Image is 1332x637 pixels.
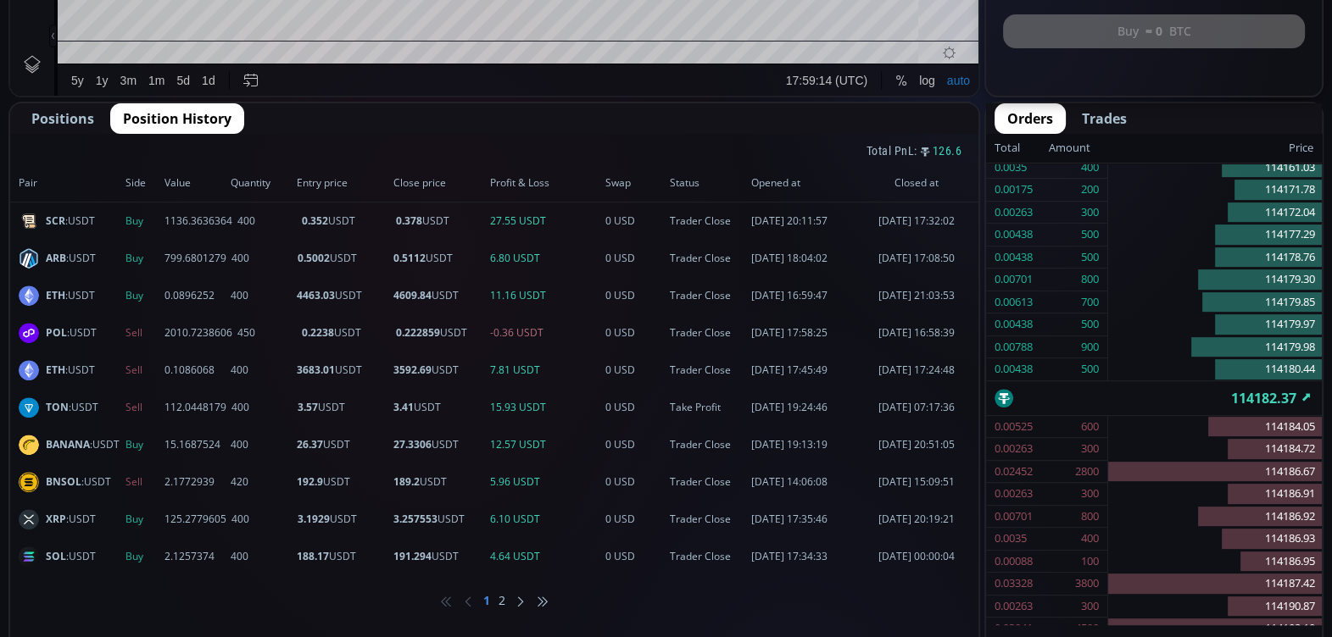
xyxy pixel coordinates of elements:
[393,474,420,489] b: 189.2
[46,549,66,563] b: SOL
[995,438,1033,460] div: 0.00263
[393,549,432,563] b: 191.294
[46,363,95,378] span: :USDT
[125,251,159,266] span: Buy
[863,474,970,490] span: [DATE] 15:09:51
[1081,438,1099,460] div: 300
[393,549,485,564] span: USDT
[1081,595,1099,618] div: 300
[995,291,1033,313] div: 0.00613
[1108,573,1322,595] div: 114187.42
[393,400,414,414] b: 3.41
[995,595,1033,618] div: 0.00263
[297,363,335,377] b: 3683.01
[490,549,600,564] span: 4.64 USDT
[1090,137,1313,159] div: Price
[393,175,485,191] span: Close price
[1108,202,1322,224] div: 114172.04
[670,549,746,564] span: Trader Close
[751,437,858,452] span: [DATE] 19:13:19
[297,288,335,302] b: 4463.03
[228,9,277,23] div: Compare
[995,202,1033,224] div: 0.00263
[393,512,485,527] span: USDT
[1108,157,1322,180] div: 114161.03
[109,39,160,54] div: Bitcoin
[396,213,422,228] b: 0.378
[499,592,505,609] li: 2
[46,512,66,526] b: XRP
[15,226,29,242] div: 
[10,134,978,164] div: Total PnL:
[751,325,858,341] span: [DATE] 17:58:25
[995,224,1033,246] div: 0.00438
[863,325,970,341] span: [DATE] 16:58:39
[393,437,432,451] b: 27.3306
[1108,179,1322,202] div: 114171.78
[231,400,293,415] span: 400
[46,474,81,489] b: BNSOL
[298,400,389,415] span: USDT
[46,213,95,229] span: :USDT
[605,549,665,564] span: 0 USD
[863,363,970,378] span: [DATE] 17:24:48
[46,288,95,303] span: :USDT
[98,61,139,74] div: 12.775K
[298,251,330,265] b: 0.5002
[490,363,600,378] span: 7.81 USDT
[46,251,96,266] span: :USDT
[110,103,244,134] button: Position History
[879,571,903,603] div: Toggle Percentage
[297,288,388,303] span: USDT
[46,474,111,490] span: :USDT
[995,313,1033,335] div: 0.00438
[173,39,188,54] div: Market open
[46,325,67,340] b: POL
[408,42,460,54] div: 114182.37
[605,437,665,452] span: 0 USD
[46,400,98,415] span: :USDT
[995,528,1027,550] div: 0.0035
[1108,358,1322,380] div: 114180.44
[863,549,970,564] span: [DATE] 00:00:04
[863,400,970,415] span: [DATE] 07:17:36
[995,461,1033,483] div: 0.02452
[1108,438,1322,461] div: 114184.72
[277,42,329,54] div: 114444.00
[302,213,391,229] span: USDT
[995,483,1033,505] div: 0.00263
[297,549,329,563] b: 188.17
[393,288,485,303] span: USDT
[55,39,82,54] div: BTC
[995,246,1033,269] div: 0.00438
[46,400,69,414] b: TON
[393,288,432,302] b: 4609.84
[1081,224,1099,246] div: 500
[297,549,388,564] span: USDT
[995,269,1033,291] div: 0.00701
[396,213,485,229] span: USDT
[399,42,408,54] div: C
[995,179,1033,201] div: 0.00175
[231,175,292,191] span: Quantity
[269,42,277,54] div: H
[751,363,858,378] span: [DATE] 17:45:49
[490,175,600,191] span: Profit & Loss
[1108,483,1322,506] div: 114186.91
[297,437,323,451] b: 26.37
[670,325,746,341] span: Trader Close
[123,108,231,129] span: Position History
[125,437,159,452] span: Buy
[995,103,1066,134] button: Orders
[751,549,858,564] span: [DATE] 17:34:33
[490,474,600,490] span: 5.96 USDT
[863,437,970,452] span: [DATE] 20:51:05
[125,288,159,303] span: Buy
[231,363,292,378] span: 400
[751,288,858,303] span: [DATE] 16:59:47
[670,288,746,303] span: Trader Close
[396,325,485,341] span: USDT
[1007,108,1053,129] span: Orders
[909,580,925,594] div: log
[490,400,600,415] span: 15.93 USDT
